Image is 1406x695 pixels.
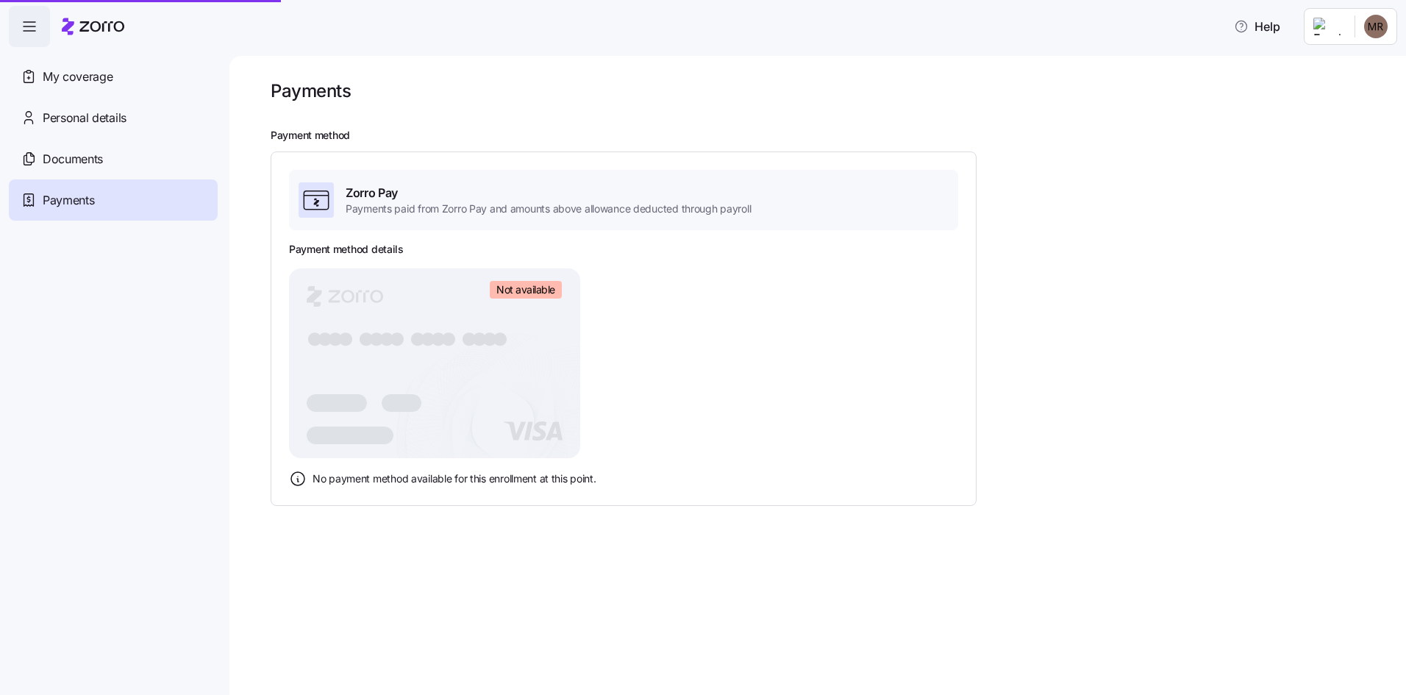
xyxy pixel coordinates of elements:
[196,459,294,518] button: Help
[271,79,351,102] h1: Payments
[21,305,273,332] div: QLE overview
[30,311,246,327] div: QLE overview
[346,184,751,202] span: Zorro Pay
[43,68,113,86] span: My coverage
[461,328,478,349] tspan: ●
[29,28,117,51] img: logo
[358,328,375,349] tspan: ●
[430,328,447,349] tspan: ●
[338,328,354,349] tspan: ●
[29,104,265,129] p: Hi [PERSON_NAME]
[233,496,257,506] span: Help
[471,328,488,349] tspan: ●
[9,97,218,138] a: Personal details
[271,129,1385,143] h2: Payment method
[368,328,385,349] tspan: ●
[410,328,427,349] tspan: ●
[122,496,173,506] span: Messages
[346,202,751,216] span: Payments paid from Zorro Pay and amounts above allowance deducted through payroll
[1234,18,1280,35] span: Help
[307,328,324,349] tspan: ●
[30,338,246,369] div: What if I want help from an Enrollment Expert choosing a plan?
[327,328,344,349] tspan: ●
[9,56,218,97] a: My coverage
[420,328,437,349] tspan: ●
[30,235,119,250] span: Search for help
[482,328,499,349] tspan: ●
[30,381,246,412] div: What is [PERSON_NAME]’s smart plan selection platform?
[389,328,406,349] tspan: ●
[21,332,273,375] div: What if I want help from an Enrollment Expert choosing a plan?
[492,328,509,349] tspan: ●
[21,375,273,418] div: What is [PERSON_NAME]’s smart plan selection platform?
[98,459,196,518] button: Messages
[289,242,404,257] h3: Payment method details
[43,150,103,168] span: Documents
[32,496,65,506] span: Home
[43,191,94,210] span: Payments
[253,24,279,50] div: Close
[440,328,457,349] tspan: ●
[1222,12,1292,41] button: Help
[21,227,273,257] button: Search for help
[379,328,396,349] tspan: ●
[29,129,265,154] p: How can we help?
[30,268,246,299] div: How do I know if my initial premium was paid, or if I am set up with autopay?
[21,263,273,305] div: How do I know if my initial premium was paid, or if I am set up with autopay?
[43,109,126,127] span: Personal details
[496,283,555,296] span: Not available
[1364,15,1388,38] img: 337cff621c6f0f36a75b3fd6842ef07a
[313,471,596,486] span: No payment method available for this enrollment at this point.
[9,138,218,179] a: Documents
[15,173,279,213] div: Send us a message
[317,328,334,349] tspan: ●
[30,185,246,201] div: Send us a message
[1313,18,1343,35] img: Employer logo
[9,179,218,221] a: Payments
